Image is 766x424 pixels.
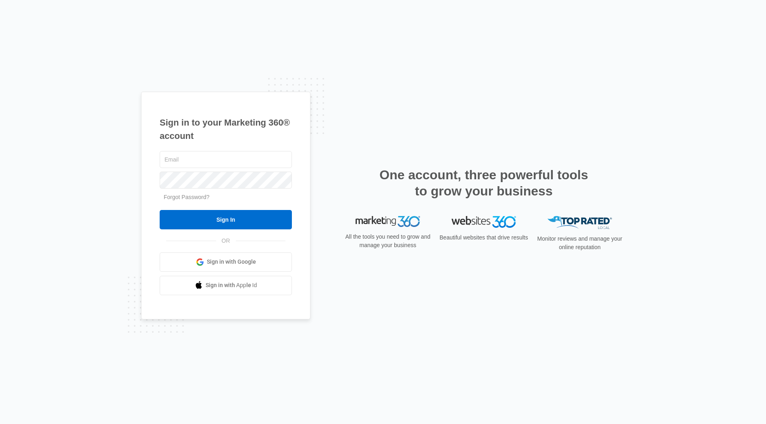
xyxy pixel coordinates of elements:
input: Email [160,151,292,168]
span: Sign in with Apple Id [206,281,257,290]
p: Monitor reviews and manage your online reputation [535,235,625,252]
span: Sign in with Google [207,258,256,266]
img: Marketing 360 [356,216,420,227]
a: Sign in with Google [160,252,292,272]
input: Sign In [160,210,292,229]
p: All the tools you need to grow and manage your business [343,233,433,250]
a: Forgot Password? [164,194,210,200]
a: Sign in with Apple Id [160,276,292,295]
img: Top Rated Local [547,216,612,229]
img: Websites 360 [452,216,516,228]
span: OR [216,237,236,245]
p: Beautiful websites that drive results [439,233,529,242]
h1: Sign in to your Marketing 360® account [160,116,292,143]
h2: One account, three powerful tools to grow your business [377,167,591,199]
